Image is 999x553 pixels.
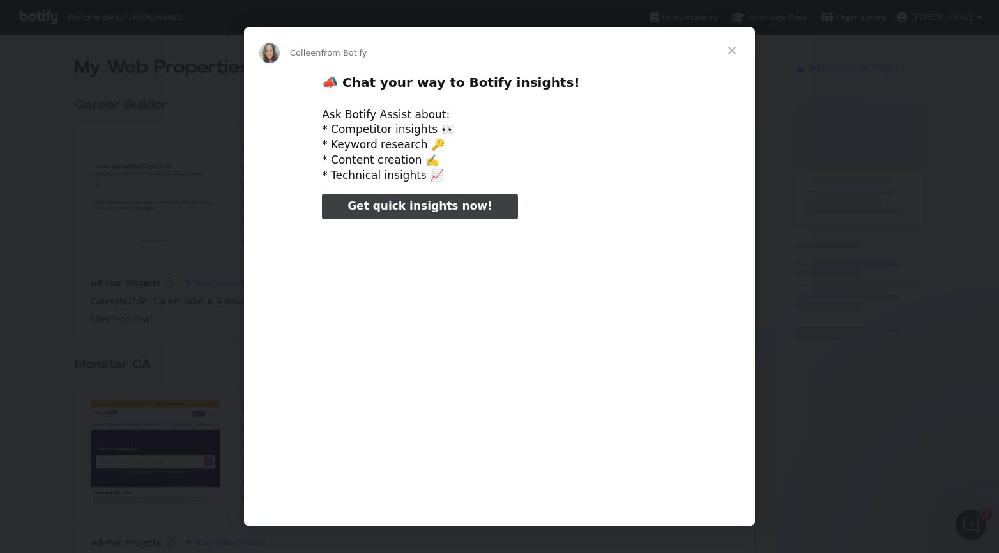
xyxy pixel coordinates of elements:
div: Ask Botify Assist about: * Competitor insights 👀 * Keyword research 🔑 * Content creation ✍️ * Tec... [322,107,677,183]
span: Colleen [290,48,321,58]
span: from Botify [321,48,367,58]
img: Profile image for Colleen [259,43,280,63]
span: Get quick insights now! [347,199,492,212]
a: Get quick insights now! [322,194,517,219]
span: Close [709,27,755,74]
video: Play video [233,230,766,497]
h2: 📣 Chat your way to Botify insights! [322,74,677,98]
